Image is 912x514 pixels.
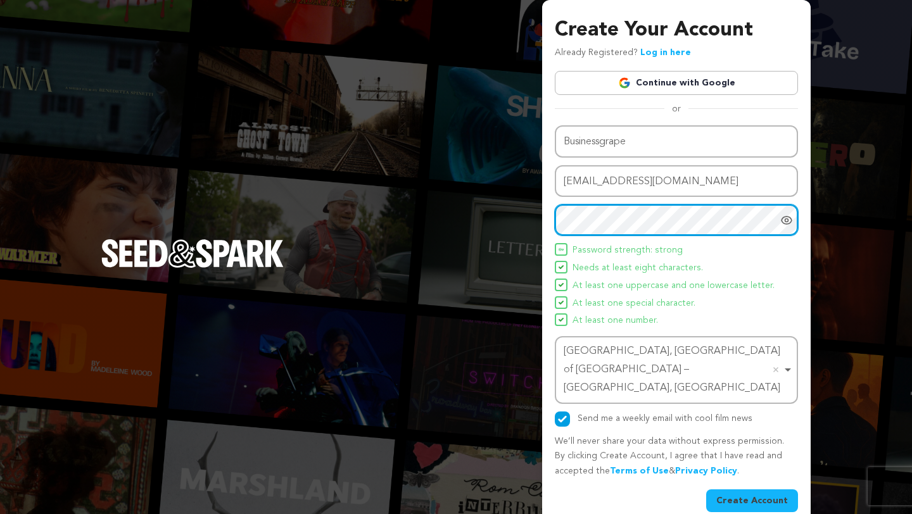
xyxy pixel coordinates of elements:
[555,125,798,158] input: Name
[573,243,683,258] span: Password strength: strong
[555,434,798,479] p: We’ll never share your data without express permission. By clicking Create Account, I agree that ...
[559,247,564,252] img: Seed&Spark Icon
[618,77,631,89] img: Google logo
[555,165,798,197] input: Email address
[564,342,782,397] div: [GEOGRAPHIC_DATA], [GEOGRAPHIC_DATA] of [GEOGRAPHIC_DATA] – [GEOGRAPHIC_DATA], [GEOGRAPHIC_DATA]
[706,489,798,512] button: Create Account
[610,467,669,475] a: Terms of Use
[573,296,695,311] span: At least one special character.
[573,261,703,276] span: Needs at least eight characters.
[573,279,775,294] span: At least one uppercase and one lowercase letter.
[780,214,793,227] a: Show password as plain text. Warning: this will display your password on the screen.
[559,300,564,305] img: Seed&Spark Icon
[555,15,798,46] h3: Create Your Account
[578,414,752,423] label: Send me a weekly email with cool film news
[640,48,691,57] a: Log in here
[573,313,658,329] span: At least one number.
[555,46,691,61] p: Already Registered?
[559,265,564,270] img: Seed&Spark Icon
[555,71,798,95] a: Continue with Google
[559,282,564,287] img: Seed&Spark Icon
[101,239,284,292] a: Seed&Spark Homepage
[769,363,782,376] button: Remove item: 'ChIJt1_cPy10eEcR5jyqmW3rLRU'
[675,467,737,475] a: Privacy Policy
[101,239,284,267] img: Seed&Spark Logo
[664,103,688,115] span: or
[559,317,564,322] img: Seed&Spark Icon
